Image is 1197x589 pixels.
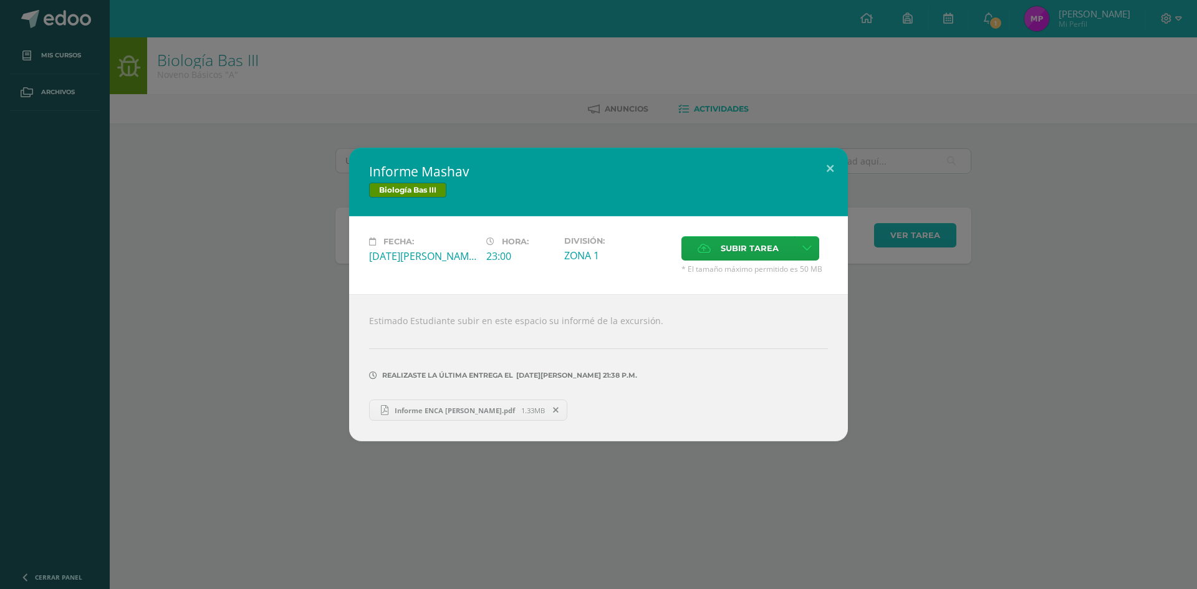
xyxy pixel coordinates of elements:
[564,249,671,262] div: ZONA 1
[681,264,828,274] span: * El tamaño máximo permitido es 50 MB
[521,406,545,415] span: 1.33MB
[388,406,521,415] span: Informe ENCA [PERSON_NAME].pdf
[502,237,529,246] span: Hora:
[383,237,414,246] span: Fecha:
[721,237,779,260] span: Subir tarea
[382,371,513,380] span: Realizaste la última entrega el
[546,403,567,417] span: Remover entrega
[513,375,637,376] span: [DATE][PERSON_NAME] 21:38 p.m.
[369,163,828,180] h2: Informe Mashav
[812,148,848,190] button: Close (Esc)
[564,236,671,246] label: División:
[369,249,476,263] div: [DATE][PERSON_NAME]
[349,294,848,441] div: Estimado Estudiante subir en este espacio su informé de la excursión.
[369,183,446,198] span: Biología Bas III
[486,249,554,263] div: 23:00
[369,400,567,421] a: Informe ENCA [PERSON_NAME].pdf 1.33MB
